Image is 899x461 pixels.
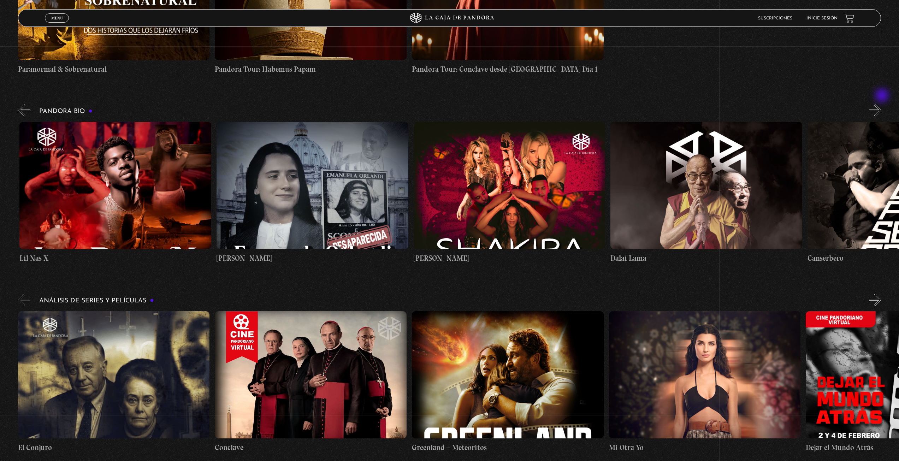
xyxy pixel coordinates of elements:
a: Dalai Lama [610,122,802,264]
button: Previous [18,294,30,306]
h4: Greenland – Meteoritos [412,442,604,453]
button: Next [869,104,881,117]
a: Inicie sesión [806,16,838,20]
a: View your shopping cart [845,13,854,23]
a: Suscripciones [758,16,792,20]
a: Lil Nas X [19,122,211,264]
h4: El Conjuro [18,442,210,453]
h3: Análisis de series y películas [39,297,154,304]
h3: Pandora Bio [39,108,93,115]
h4: [PERSON_NAME] [217,253,408,264]
span: Menu [51,16,63,20]
a: Mi Otra Yo [609,311,801,453]
h4: Paranormal & Sobrenatural [18,64,210,75]
a: [PERSON_NAME] [217,122,408,264]
span: Cerrar [49,22,65,27]
h4: [PERSON_NAME] [414,253,605,264]
h4: Pandora Tour: Habemus Papam [215,64,407,75]
h4: Dalai Lama [610,253,802,264]
a: Greenland – Meteoritos [412,311,604,453]
h4: Conclave [215,442,407,453]
h4: Mi Otra Yo [609,442,801,453]
a: Conclave [215,311,407,453]
a: [PERSON_NAME] [414,122,605,264]
button: Previous [18,104,30,117]
h4: Lil Nas X [19,253,211,264]
button: Next [869,294,881,306]
h4: Pandora Tour: Conclave desde [GEOGRAPHIC_DATA] Dia 1 [412,64,604,75]
a: El Conjuro [18,311,210,453]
